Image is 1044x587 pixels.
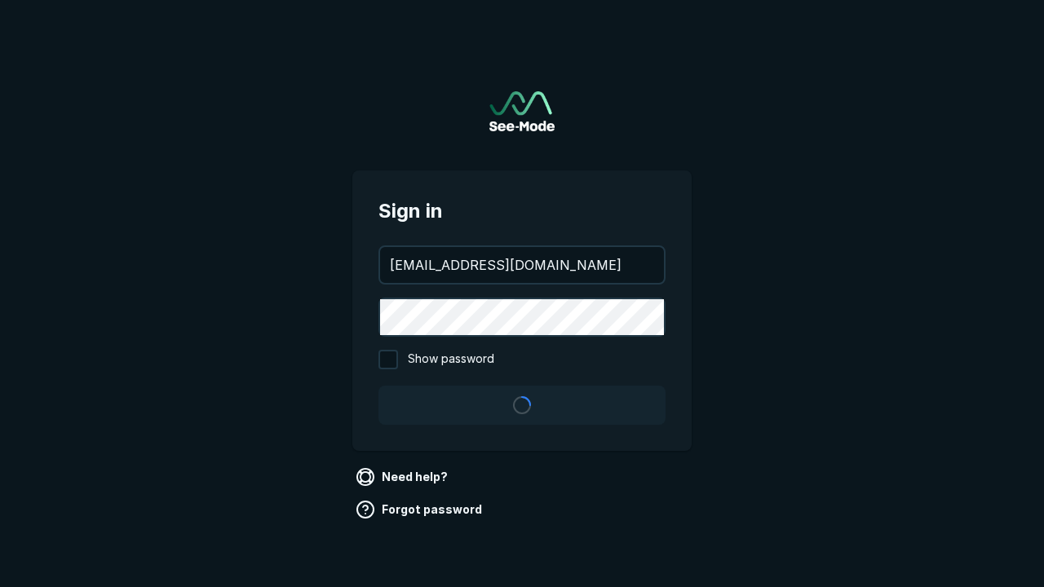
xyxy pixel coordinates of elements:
span: Sign in [378,196,666,226]
a: Need help? [352,464,454,490]
input: your@email.com [380,247,664,283]
img: See-Mode Logo [489,91,555,131]
a: Forgot password [352,497,489,523]
a: Go to sign in [489,91,555,131]
span: Show password [408,350,494,369]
